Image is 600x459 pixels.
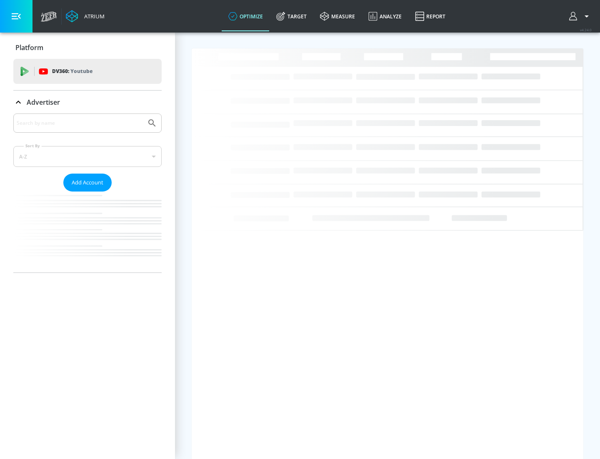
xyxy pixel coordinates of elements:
[17,118,143,129] input: Search by name
[72,178,103,187] span: Add Account
[580,28,592,32] span: v 4.24.0
[408,1,452,31] a: Report
[13,91,162,114] div: Advertiser
[81,13,105,20] div: Atrium
[24,143,42,149] label: Sort By
[13,59,162,84] div: DV360: Youtube
[13,192,162,272] nav: list of Advertiser
[13,146,162,167] div: A-Z
[70,67,92,76] p: Youtube
[66,10,105,23] a: Atrium
[362,1,408,31] a: Analyze
[15,43,43,52] p: Platform
[27,98,60,107] p: Advertiser
[13,113,162,272] div: Advertiser
[13,36,162,59] div: Platform
[270,1,313,31] a: Target
[313,1,362,31] a: measure
[222,1,270,31] a: optimize
[52,67,92,76] p: DV360:
[63,174,112,192] button: Add Account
